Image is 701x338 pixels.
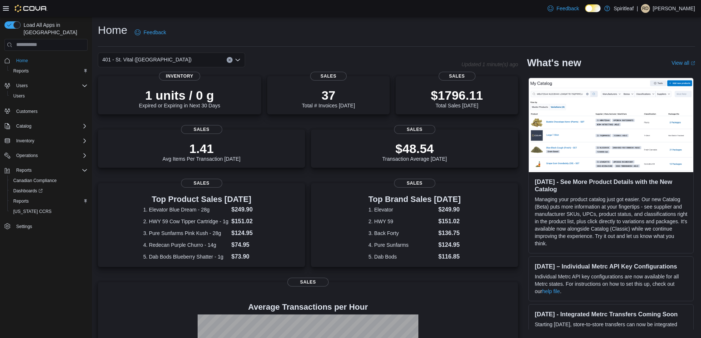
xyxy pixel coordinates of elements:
span: Customers [16,108,38,114]
h3: [DATE] – Individual Metrc API Key Configurations [535,263,687,270]
span: Load All Apps in [GEOGRAPHIC_DATA] [21,21,88,36]
button: Users [7,91,91,101]
p: Spiritleaf [614,4,634,13]
button: Reports [7,66,91,76]
dt: 1. Elevator [368,206,435,213]
p: Updated 1 minute(s) ago [461,61,518,67]
span: Inventory [159,72,200,81]
span: Reports [16,167,32,173]
span: Dashboards [13,188,43,194]
span: Catalog [16,123,31,129]
dd: $151.02 [231,217,260,226]
a: Users [10,92,28,100]
button: Users [13,81,31,90]
button: Customers [1,106,91,116]
div: Transaction Average [DATE] [382,141,447,162]
dd: $74.95 [231,241,260,249]
p: | [637,4,638,13]
h1: Home [98,23,127,38]
a: Customers [13,107,40,116]
h3: Top Product Sales [DATE] [143,195,260,204]
div: Total # Invoices [DATE] [302,88,355,108]
span: Inventory [13,136,88,145]
dd: $124.95 [438,241,461,249]
h3: Top Brand Sales [DATE] [368,195,461,204]
span: Users [13,81,88,90]
span: Reports [13,198,29,204]
span: RD [642,4,648,13]
span: Home [13,56,88,65]
button: Catalog [1,121,91,131]
span: Washington CCRS [10,207,88,216]
span: Sales [310,72,347,81]
h3: [DATE] - Integrated Metrc Transfers Coming Soon [535,310,687,318]
nav: Complex example [4,52,88,251]
span: Users [16,83,28,89]
dt: 5. Dab Bods Blueberry Shatter - 1g [143,253,229,260]
span: Reports [10,197,88,206]
dd: $249.90 [231,205,260,214]
a: Dashboards [7,186,91,196]
p: $48.54 [382,141,447,156]
a: Dashboards [10,186,46,195]
dd: $124.95 [231,229,260,238]
button: Canadian Compliance [7,175,91,186]
span: Canadian Compliance [10,176,88,185]
button: Reports [7,196,91,206]
p: 37 [302,88,355,103]
div: Ravi D [641,4,650,13]
button: Operations [1,150,91,161]
dt: 2. HWY 59 [368,218,435,225]
div: Avg Items Per Transaction [DATE] [163,141,241,162]
a: Reports [10,197,32,206]
button: Operations [13,151,41,160]
span: Inventory [16,138,34,144]
span: Users [10,92,88,100]
a: Feedback [545,1,582,16]
a: Reports [10,67,32,75]
dd: $73.90 [231,252,260,261]
dt: 5. Dab Bods [368,253,435,260]
dt: 1. Elevator Blue Dream - 28g [143,206,229,213]
span: Canadian Compliance [13,178,57,184]
button: Inventory [1,136,91,146]
button: Reports [1,165,91,175]
a: [US_STATE] CCRS [10,207,54,216]
p: 1.41 [163,141,241,156]
dt: 3. Pure Sunfarms Pink Kush - 28g [143,230,229,237]
span: Sales [439,72,475,81]
span: Settings [13,222,88,231]
dt: 4. Pure Sunfarms [368,241,435,249]
span: [US_STATE] CCRS [13,209,52,214]
a: Settings [13,222,35,231]
span: Operations [13,151,88,160]
span: Sales [181,125,222,134]
span: Feedback [556,5,579,12]
button: Clear input [227,57,233,63]
button: Reports [13,166,35,175]
span: Feedback [144,29,166,36]
button: Catalog [13,122,34,131]
a: help file [542,288,560,294]
p: $1796.11 [431,88,483,103]
span: Reports [13,68,29,74]
span: Catalog [13,122,88,131]
input: Dark Mode [585,4,601,12]
button: [US_STATE] CCRS [7,206,91,217]
h2: What's new [527,57,581,69]
button: Inventory [13,136,37,145]
span: Home [16,58,28,64]
span: Operations [16,153,38,159]
span: Customers [13,106,88,115]
h3: [DATE] - See More Product Details with the New Catalog [535,178,687,193]
svg: External link [691,61,695,65]
a: Feedback [132,25,169,40]
a: Transfers [572,329,594,335]
dd: $249.90 [438,205,461,214]
span: Reports [13,166,88,175]
button: Users [1,81,91,91]
span: Dark Mode [585,12,585,13]
button: Home [1,55,91,66]
p: Managing your product catalog just got easier. Our new Catalog (Beta) puts more information at yo... [535,196,687,247]
span: Sales [181,179,222,188]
